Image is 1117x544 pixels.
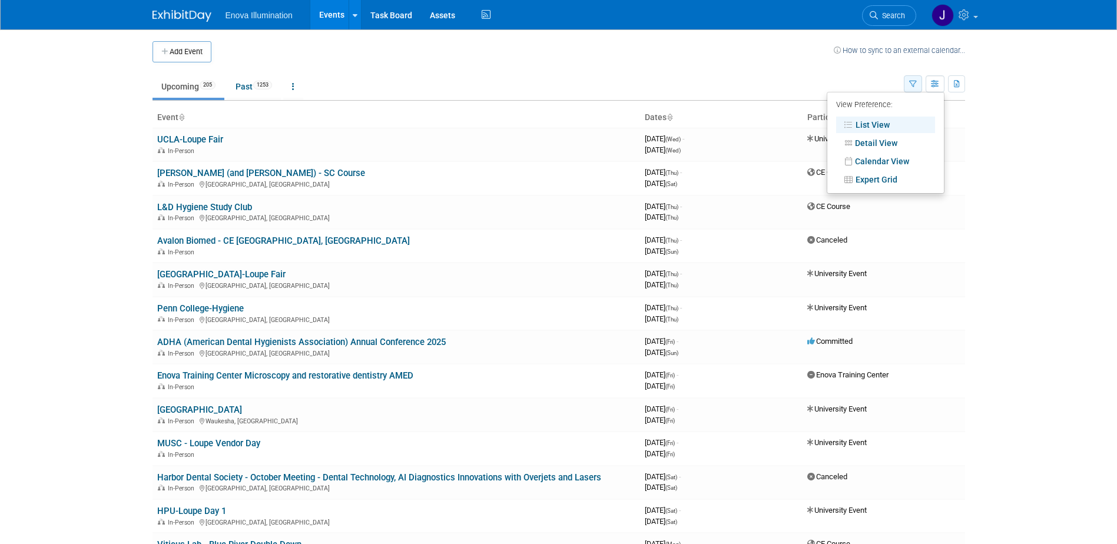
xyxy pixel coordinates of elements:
[645,404,678,413] span: [DATE]
[834,46,965,55] a: How to sync to an external calendar...
[677,370,678,379] span: -
[157,168,365,178] a: [PERSON_NAME] (and [PERSON_NAME]) - SC Course
[168,451,198,459] span: In-Person
[157,472,601,483] a: Harbor Dental Society - October Meeting - Dental Technology, AI Diagnostics Innovations with Over...
[645,145,681,154] span: [DATE]
[645,483,677,492] span: [DATE]
[665,372,675,379] span: (Fri)
[665,214,678,221] span: (Thu)
[807,202,850,211] span: CE Course
[157,370,413,381] a: Enova Training Center Microscopy and restorative dentistry AMED
[645,472,681,481] span: [DATE]
[680,168,682,177] span: -
[679,506,681,515] span: -
[168,485,198,492] span: In-Person
[157,280,635,290] div: [GEOGRAPHIC_DATA], [GEOGRAPHIC_DATA]
[168,417,198,425] span: In-Person
[807,303,867,312] span: University Event
[665,519,677,525] span: (Sat)
[665,406,675,413] span: (Fri)
[645,269,682,278] span: [DATE]
[679,472,681,481] span: -
[836,97,935,115] div: View Preference:
[158,316,165,322] img: In-Person Event
[807,168,850,177] span: CE Course
[178,112,184,122] a: Sort by Event Name
[158,214,165,220] img: In-Person Event
[807,235,847,244] span: Canceled
[645,382,675,390] span: [DATE]
[665,136,681,142] span: (Wed)
[803,108,965,128] th: Participation
[227,75,281,98] a: Past1253
[153,41,211,62] button: Add Event
[680,235,682,244] span: -
[665,282,678,288] span: (Thu)
[168,248,198,256] span: In-Person
[168,383,198,391] span: In-Person
[253,81,272,89] span: 1253
[158,248,165,254] img: In-Person Event
[807,438,867,447] span: University Event
[645,314,678,323] span: [DATE]
[158,451,165,457] img: In-Person Event
[665,451,675,457] span: (Fri)
[645,506,681,515] span: [DATE]
[157,179,635,188] div: [GEOGRAPHIC_DATA], [GEOGRAPHIC_DATA]
[878,11,905,20] span: Search
[158,519,165,525] img: In-Person Event
[200,81,216,89] span: 205
[157,483,635,492] div: [GEOGRAPHIC_DATA], [GEOGRAPHIC_DATA]
[665,485,677,491] span: (Sat)
[640,108,803,128] th: Dates
[157,202,252,213] a: L&D Hygiene Study Club
[645,202,682,211] span: [DATE]
[168,519,198,526] span: In-Person
[168,350,198,357] span: In-Person
[680,202,682,211] span: -
[682,134,684,143] span: -
[836,171,935,188] a: Expert Grid
[807,370,889,379] span: Enova Training Center
[836,135,935,151] a: Detail View
[158,147,165,153] img: In-Person Event
[157,303,244,314] a: Penn College-Hygiene
[665,350,678,356] span: (Sun)
[836,117,935,133] a: List View
[645,213,678,221] span: [DATE]
[157,506,226,516] a: HPU-Loupe Day 1
[665,474,677,480] span: (Sat)
[645,168,682,177] span: [DATE]
[645,337,678,346] span: [DATE]
[158,383,165,389] img: In-Person Event
[665,316,678,323] span: (Thu)
[157,134,223,145] a: UCLA-Loupe Fair
[157,404,242,415] a: [GEOGRAPHIC_DATA]
[665,170,678,176] span: (Thu)
[153,108,640,128] th: Event
[157,517,635,526] div: [GEOGRAPHIC_DATA], [GEOGRAPHIC_DATA]
[665,507,677,514] span: (Sat)
[157,213,635,222] div: [GEOGRAPHIC_DATA], [GEOGRAPHIC_DATA]
[168,181,198,188] span: In-Person
[645,280,678,289] span: [DATE]
[158,181,165,187] img: In-Person Event
[677,404,678,413] span: -
[645,235,682,244] span: [DATE]
[158,417,165,423] img: In-Person Event
[677,438,678,447] span: -
[665,417,675,424] span: (Fri)
[645,449,675,458] span: [DATE]
[645,370,678,379] span: [DATE]
[168,214,198,222] span: In-Person
[153,75,224,98] a: Upcoming205
[226,11,293,20] span: Enova Illumination
[665,237,678,244] span: (Thu)
[157,416,635,425] div: Waukesha, [GEOGRAPHIC_DATA]
[168,147,198,155] span: In-Person
[665,181,677,187] span: (Sat)
[157,235,410,246] a: Avalon Biomed - CE [GEOGRAPHIC_DATA], [GEOGRAPHIC_DATA]
[645,179,677,188] span: [DATE]
[807,506,867,515] span: University Event
[665,204,678,210] span: (Thu)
